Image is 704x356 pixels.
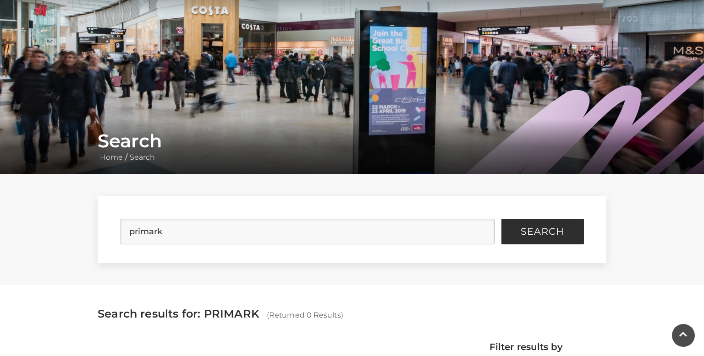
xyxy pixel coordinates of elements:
a: Home [98,153,125,162]
a: Search [127,153,157,162]
h4: Filter results by [489,341,606,352]
button: Search [501,219,584,244]
span: Search results for: PRIMARK [98,307,259,320]
h1: Search [98,130,606,152]
span: Search [521,227,564,236]
div: / [91,130,613,163]
span: (Returned 0 Results) [267,311,343,319]
input: Search Site [121,219,495,244]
